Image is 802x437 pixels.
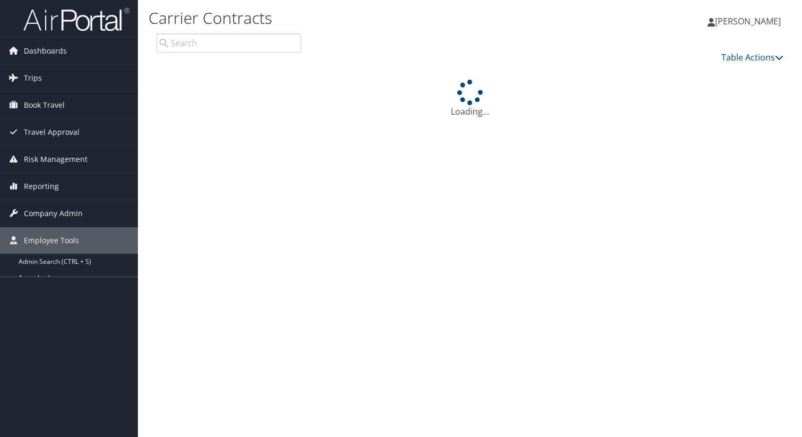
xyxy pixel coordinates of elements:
img: airportal-logo.png [23,7,129,32]
span: Reporting [24,173,59,200]
a: Table Actions [721,52,783,63]
input: Search [156,33,301,53]
span: [PERSON_NAME] [715,15,781,27]
span: Trips [24,65,42,91]
span: Dashboards [24,38,67,64]
span: Book Travel [24,92,65,118]
span: Travel Approval [24,119,80,145]
span: Risk Management [24,146,88,173]
a: [PERSON_NAME] [708,5,791,37]
span: Employee Tools [24,227,79,254]
div: Loading... [149,80,791,118]
span: Company Admin [24,200,83,227]
h1: Carrier Contracts [149,7,577,29]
